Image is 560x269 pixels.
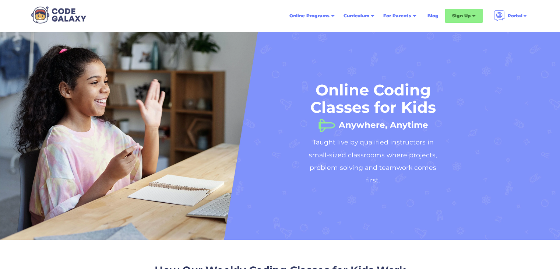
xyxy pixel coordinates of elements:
div: Curriculum [344,12,369,20]
a: Blog [423,9,443,22]
div: Portal [508,12,522,20]
div: Online Programs [289,12,330,20]
h2: Taught live by qualified instructors in small-sized classrooms where projects, problem solving an... [303,136,443,187]
div: For Parents [383,12,411,20]
div: Sign Up [452,12,471,20]
h1: Online Coding Classes for Kids [303,81,443,116]
h1: Anywhere, Anytime [339,118,428,125]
